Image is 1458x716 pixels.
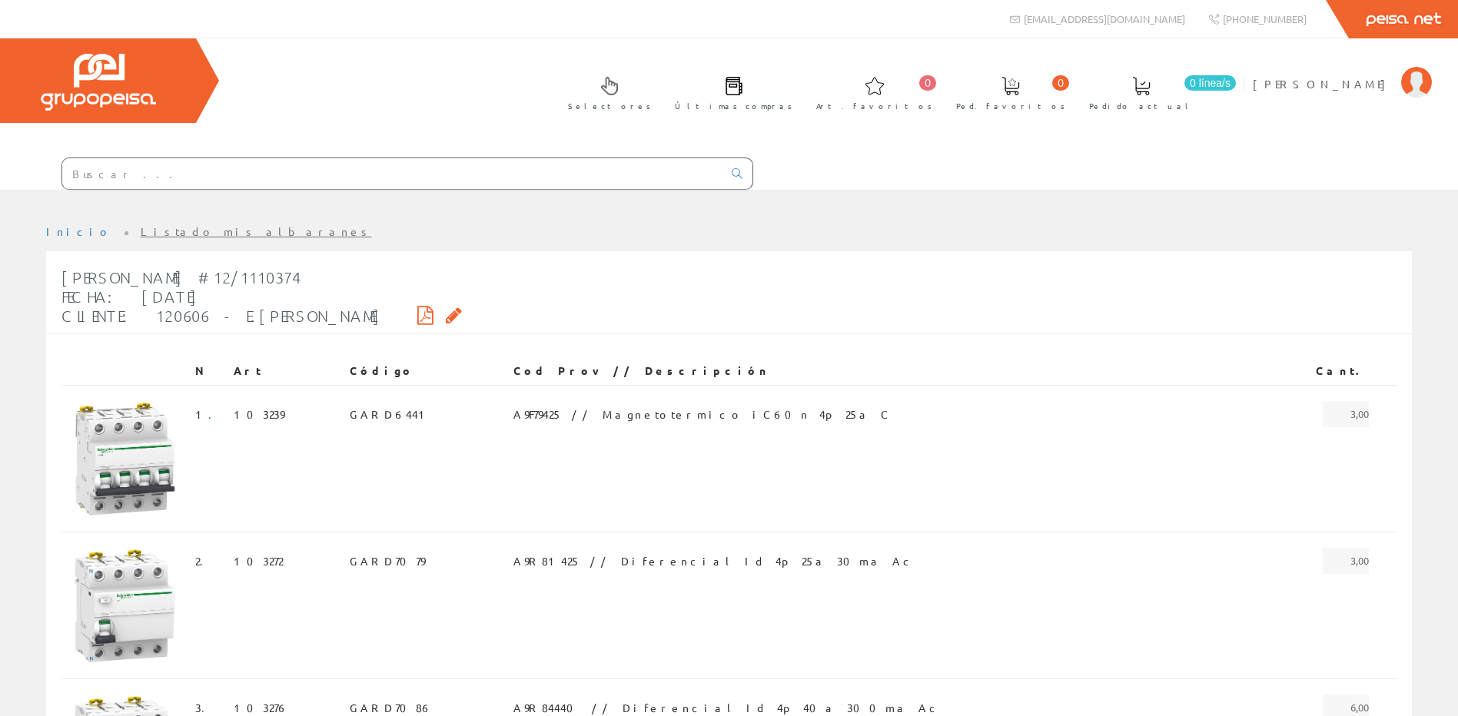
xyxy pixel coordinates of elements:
[675,98,792,114] span: Últimas compras
[553,64,659,120] a: Selectores
[68,548,183,663] img: Foto artículo (150x150)
[228,357,344,385] th: Art
[417,310,433,320] i: Descargar PDF
[61,268,380,325] span: [PERSON_NAME] #12/1110374 Fecha: [DATE] Cliente: 120606 - E.[PERSON_NAME]
[344,357,507,385] th: Código
[234,401,284,427] span: 103239
[1323,401,1369,427] span: 3,00
[513,401,892,427] span: A9F79425 // Magnetotermico iC60n 4p 25a C
[201,701,214,714] a: .
[956,98,1065,114] span: Ped. favoritos
[1024,12,1185,25] span: [EMAIL_ADDRESS][DOMAIN_NAME]
[41,54,156,111] img: Grupo Peisa
[350,401,431,427] span: GARD6441
[46,224,111,238] a: Inicio
[1264,357,1376,385] th: Cant.
[350,548,425,574] span: GARD7079
[568,98,651,114] span: Selectores
[1052,75,1069,91] span: 0
[513,548,915,574] span: A9R81425 // Diferencial Id 4p 25a 30ma Ac
[62,158,722,189] input: Buscar ...
[1253,64,1432,78] a: [PERSON_NAME]
[195,401,221,427] span: 1
[1184,75,1236,91] span: 0 línea/s
[68,401,183,516] img: Foto artículo (150x150)
[1323,548,1369,574] span: 3,00
[189,357,228,385] th: N
[200,554,213,568] a: .
[659,64,800,120] a: Últimas compras
[208,407,221,421] a: .
[1223,12,1307,25] span: [PHONE_NUMBER]
[1089,98,1194,114] span: Pedido actual
[919,75,936,91] span: 0
[816,98,932,114] span: Art. favoritos
[195,548,213,574] span: 2
[234,548,283,574] span: 103272
[1253,76,1393,91] span: [PERSON_NAME]
[507,357,1264,385] th: Cod Prov // Descripción
[141,224,372,238] a: Listado mis albaranes
[446,310,462,320] i: Solicitar por email copia firmada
